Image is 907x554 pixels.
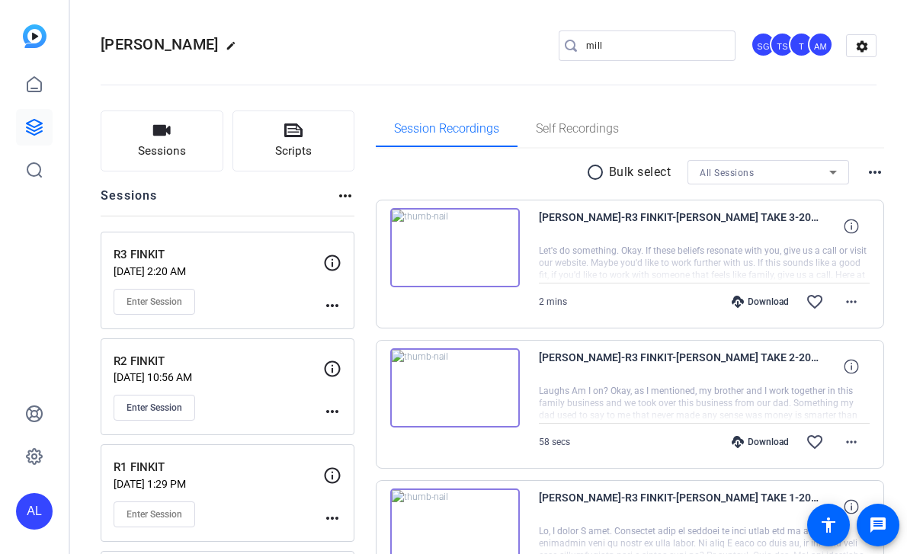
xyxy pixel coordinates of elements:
mat-icon: accessibility [819,516,838,534]
mat-icon: more_horiz [866,163,884,181]
span: [PERSON_NAME]-R3 FINKIT-[PERSON_NAME] TAKE 3-2025-07-10-10-25-38-416-0 [539,208,821,245]
div: TS [770,32,795,57]
mat-icon: favorite_border [806,433,824,451]
mat-icon: radio_button_unchecked [586,163,609,181]
span: All Sessions [700,168,754,178]
span: Self Recordings [536,123,619,135]
span: Enter Session [127,402,182,414]
span: Enter Session [127,508,182,520]
span: [PERSON_NAME]-R3 FINKIT-[PERSON_NAME] TAKE 2-2025-07-10-10-24-12-521-0 [539,348,821,385]
span: Session Recordings [394,123,499,135]
mat-icon: more_horiz [842,433,861,451]
span: Enter Session [127,296,182,308]
button: Sessions [101,110,223,171]
mat-icon: favorite_border [806,293,824,311]
div: T [789,32,814,57]
button: Enter Session [114,289,195,315]
span: Scripts [275,143,312,160]
mat-icon: settings [847,35,877,58]
img: blue-gradient.svg [23,24,46,48]
button: Scripts [232,110,355,171]
span: 58 secs [539,437,570,447]
p: [DATE] 10:56 AM [114,371,323,383]
div: AL [16,493,53,530]
p: R3 FINKIT [114,246,323,264]
span: [PERSON_NAME]-R3 FINKIT-[PERSON_NAME] TAKE 1-2025-07-10-10-17-50-617-0 [539,488,821,525]
div: Download [724,296,796,308]
img: thumb-nail [390,208,520,287]
p: R1 FINKIT [114,459,323,476]
ngx-avatar: Andrea Morningstar [808,32,835,59]
img: thumb-nail [390,348,520,428]
div: AM [808,32,833,57]
input: Search [586,37,723,55]
span: Sessions [138,143,186,160]
div: Download [724,436,796,448]
mat-icon: more_horiz [323,509,341,527]
h2: Sessions [101,187,158,216]
button: Enter Session [114,501,195,527]
mat-icon: more_horiz [336,187,354,205]
mat-icon: more_horiz [323,296,341,315]
mat-icon: message [869,516,887,534]
p: Bulk select [609,163,671,181]
ngx-avatar: Taylor [789,32,816,59]
span: [PERSON_NAME] [101,35,218,53]
button: Enter Session [114,395,195,421]
div: SG [751,32,776,57]
p: R2 FINKIT [114,353,323,370]
mat-icon: edit [226,40,244,59]
ngx-avatar: Tracy Shaw [770,32,796,59]
ngx-avatar: Sharon Gottula [751,32,777,59]
p: [DATE] 1:29 PM [114,478,323,490]
p: [DATE] 2:20 AM [114,265,323,277]
mat-icon: more_horiz [323,402,341,421]
span: 2 mins [539,296,567,307]
mat-icon: more_horiz [842,293,861,311]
